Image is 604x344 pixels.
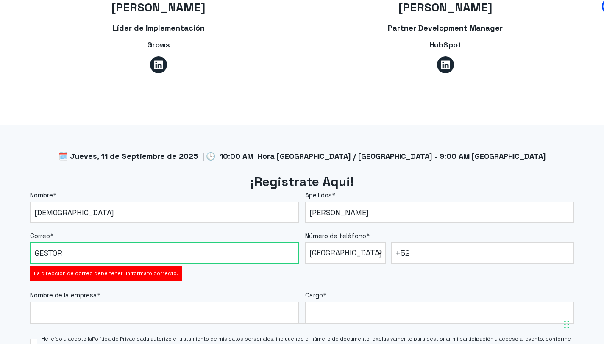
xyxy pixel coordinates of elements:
[30,173,574,191] h2: ¡Registrate Aqui!
[150,56,167,73] a: Síguenos en LinkedIn
[147,40,170,50] span: Grows
[30,232,50,240] span: Correo
[429,40,462,50] span: HubSpot
[305,232,366,240] span: Número de teléfono
[30,191,53,199] span: Nombre
[451,225,604,344] div: Widget de chat
[92,336,146,342] a: Política de Privacidad
[34,269,178,277] label: La dirección de correo debe tener un formato correcto.
[30,291,97,299] span: Nombre de la empresa
[437,56,454,73] a: Síguenos en LinkedIn
[451,225,604,344] iframe: Chat Widget
[305,191,332,199] span: Apellidos
[58,151,546,161] span: 🗓️ Jueves, 11 de Septiembre de 2025 | 🕒 10:00 AM Hora [GEOGRAPHIC_DATA] / [GEOGRAPHIC_DATA] - 9:0...
[113,23,205,33] span: Líder de Implementación
[564,312,569,337] div: Arrastrar
[305,291,323,299] span: Cargo
[388,23,503,33] span: Partner Development Manager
